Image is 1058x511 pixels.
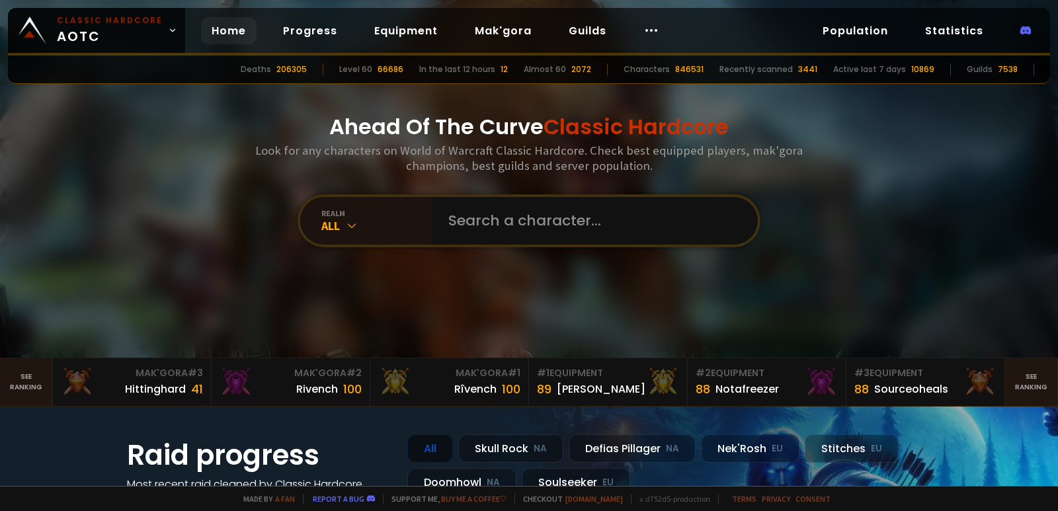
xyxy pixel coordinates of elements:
div: 41 [191,380,203,398]
a: Mak'gora [464,17,542,44]
span: Made by [235,494,295,504]
div: Recently scanned [719,63,793,75]
div: 88 [696,380,710,398]
div: 2072 [571,63,591,75]
div: Rîvench [454,381,497,397]
input: Search a character... [440,197,742,245]
div: Sourceoheals [874,381,948,397]
span: # 1 [508,366,520,379]
a: Privacy [762,494,790,504]
a: Classic HardcoreAOTC [8,8,185,53]
div: 89 [537,380,551,398]
a: Equipment [364,17,448,44]
a: #3Equipment88Sourceoheals [846,358,1005,406]
div: Hittinghard [125,381,186,397]
a: Report a bug [313,494,364,504]
div: 66686 [378,63,403,75]
span: # 3 [188,366,203,379]
h1: Raid progress [127,434,391,476]
small: NA [487,476,500,489]
div: realm [321,208,432,218]
span: AOTC [57,15,163,46]
a: Mak'Gora#1Rîvench100 [370,358,529,406]
div: 100 [343,380,362,398]
small: NA [534,442,547,455]
a: Buy me a coffee [441,494,507,504]
a: Terms [732,494,756,504]
div: Skull Rock [458,434,563,463]
div: 206305 [276,63,307,75]
small: EU [871,442,882,455]
div: 88 [854,380,869,398]
div: Mak'Gora [378,366,520,380]
div: 100 [502,380,520,398]
span: v. d752d5 - production [631,494,710,504]
div: Notafreezer [715,381,779,397]
div: Rivench [296,381,338,397]
div: Characters [624,63,670,75]
a: #1Equipment89[PERSON_NAME] [529,358,688,406]
div: Stitches [805,434,899,463]
h4: Most recent raid cleaned by Classic Hardcore guilds [127,476,391,509]
span: # 2 [346,366,362,379]
span: # 1 [537,366,549,379]
span: Checkout [514,494,623,504]
div: Defias Pillager [569,434,696,463]
a: a fan [275,494,295,504]
a: Mak'Gora#2Rivench100 [212,358,370,406]
span: Support me, [383,494,507,504]
span: # 3 [854,366,870,379]
a: Guilds [558,17,617,44]
div: Nek'Rosh [701,434,799,463]
span: # 2 [696,366,711,379]
h3: Look for any characters on World of Warcraft Classic Hardcore. Check best equipped players, mak'g... [250,143,808,173]
div: Equipment [854,366,997,380]
a: Statistics [915,17,994,44]
a: Seeranking [1005,358,1058,406]
div: Guilds [967,63,993,75]
small: EU [772,442,783,455]
a: Home [201,17,257,44]
div: [PERSON_NAME] [557,381,645,397]
a: Mak'Gora#3Hittinghard41 [53,358,212,406]
div: 846531 [675,63,704,75]
div: 10869 [911,63,934,75]
a: Consent [795,494,831,504]
div: Active last 7 days [833,63,906,75]
div: In the last 12 hours [419,63,495,75]
a: Progress [272,17,348,44]
div: Almost 60 [524,63,566,75]
small: Classic Hardcore [57,15,163,26]
a: Population [812,17,899,44]
a: [DOMAIN_NAME] [565,494,623,504]
div: Equipment [696,366,838,380]
div: 7538 [998,63,1018,75]
div: Mak'Gora [220,366,362,380]
div: Level 60 [339,63,372,75]
div: All [407,434,453,463]
div: Mak'Gora [61,366,203,380]
div: 12 [501,63,508,75]
h1: Ahead Of The Curve [329,111,729,143]
div: Doomhowl [407,468,516,496]
small: EU [602,476,614,489]
small: NA [666,442,679,455]
div: 3441 [798,63,817,75]
a: #2Equipment88Notafreezer [688,358,846,406]
span: Classic Hardcore [544,112,729,141]
div: Soulseeker [522,468,630,496]
div: Equipment [537,366,679,380]
div: All [321,218,432,233]
div: Deaths [241,63,271,75]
